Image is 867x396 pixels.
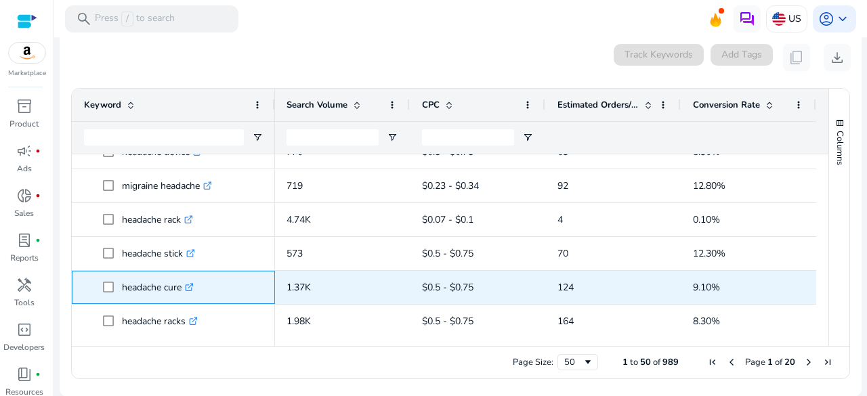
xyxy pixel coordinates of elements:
[693,315,720,328] span: 8.30%
[422,281,473,294] span: $0.5 - $0.75
[287,179,303,192] span: 719
[422,99,440,111] span: CPC
[84,129,244,146] input: Keyword Filter Input
[693,213,720,226] span: 0.10%
[35,238,41,243] span: fiber_manual_record
[557,354,598,370] div: Page Size
[422,213,473,226] span: $0.07 - $0.1
[8,68,46,79] p: Marketplace
[745,356,765,368] span: Page
[653,356,660,368] span: of
[9,118,39,130] p: Product
[122,307,198,335] p: headache racks
[14,207,34,219] p: Sales
[287,247,303,260] span: 573
[693,179,725,192] span: 12.80%
[16,188,33,204] span: donut_small
[35,148,41,154] span: fiber_manual_record
[513,356,553,368] div: Page Size:
[693,99,760,111] span: Conversion Rate
[640,356,651,368] span: 50
[834,131,846,165] span: Columns
[122,206,193,234] p: headache rack
[662,356,679,368] span: 989
[84,99,121,111] span: Keyword
[557,213,563,226] span: 4
[557,315,574,328] span: 164
[16,277,33,293] span: handyman
[16,366,33,382] span: book_4
[622,356,628,368] span: 1
[17,162,32,175] p: Ads
[557,247,568,260] span: 70
[121,12,133,26] span: /
[522,132,533,143] button: Open Filter Menu
[122,240,195,267] p: headache stick
[803,357,814,368] div: Next Page
[122,172,212,200] p: migraine headache
[35,372,41,377] span: fiber_manual_record
[564,356,583,368] div: 50
[422,129,514,146] input: CPC Filter Input
[387,132,398,143] button: Open Filter Menu
[784,356,795,368] span: 20
[3,341,45,353] p: Developers
[16,322,33,338] span: code_blocks
[76,11,92,27] span: search
[287,213,311,226] span: 4.74K
[726,357,737,368] div: Previous Page
[16,232,33,248] span: lab_profile
[829,49,845,66] span: download
[693,247,725,260] span: 12.30%
[557,179,568,192] span: 92
[9,43,45,63] img: amazon.svg
[693,281,720,294] span: 9.10%
[557,281,574,294] span: 124
[557,99,639,111] span: Estimated Orders/Month
[16,98,33,114] span: inventory_2
[287,99,347,111] span: Search Volume
[14,296,35,309] p: Tools
[287,146,303,158] span: 770
[818,11,834,27] span: account_circle
[824,44,851,71] button: download
[834,11,851,27] span: keyboard_arrow_down
[10,252,39,264] p: Reports
[822,357,833,368] div: Last Page
[95,12,175,26] p: Press to search
[788,7,801,30] p: US
[422,247,473,260] span: $0.5 - $0.75
[252,132,263,143] button: Open Filter Menu
[422,315,473,328] span: $0.5 - $0.75
[422,179,479,192] span: $0.23 - $0.34
[287,315,311,328] span: 1.98K
[767,356,773,368] span: 1
[775,356,782,368] span: of
[287,129,379,146] input: Search Volume Filter Input
[16,143,33,159] span: campaign
[122,273,194,301] p: headache cure
[772,12,786,26] img: us.svg
[630,356,638,368] span: to
[707,357,718,368] div: First Page
[287,281,311,294] span: 1.37K
[35,193,41,198] span: fiber_manual_record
